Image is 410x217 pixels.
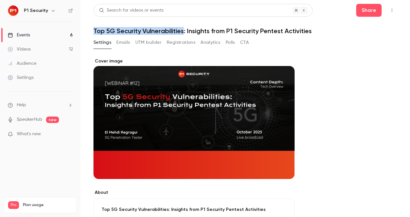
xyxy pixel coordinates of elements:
div: Audience [8,60,36,67]
div: Events [8,32,30,38]
span: Plan usage [23,203,73,208]
img: P1 Security [8,5,18,16]
button: CTA [240,37,249,48]
li: help-dropdown-opener [8,102,73,108]
div: Settings [8,74,34,81]
span: What's new [17,131,41,137]
label: Cover image [93,58,295,64]
label: About [93,189,295,196]
button: UTM builder [135,37,161,48]
p: Top 5G Security Vulnerabilities: Insights from P1 Security Pentest Activities [102,206,287,213]
h1: Top 5G Security Vulnerabilities: Insights from P1 Security Pentest Activities [93,27,397,35]
button: Emails [116,37,130,48]
button: Polls [226,37,235,48]
section: Cover image [93,58,295,179]
button: Share [356,4,382,17]
iframe: Noticeable Trigger [65,131,73,137]
div: Search for videos or events [99,7,163,14]
span: Pro [8,201,19,209]
span: Help [17,102,26,108]
button: Registrations [167,37,195,48]
h6: P1 Security [24,7,48,14]
div: Videos [8,46,31,52]
button: Settings [93,37,111,48]
button: Analytics [200,37,220,48]
a: SpeakerHub [17,116,42,123]
span: new [46,117,59,123]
